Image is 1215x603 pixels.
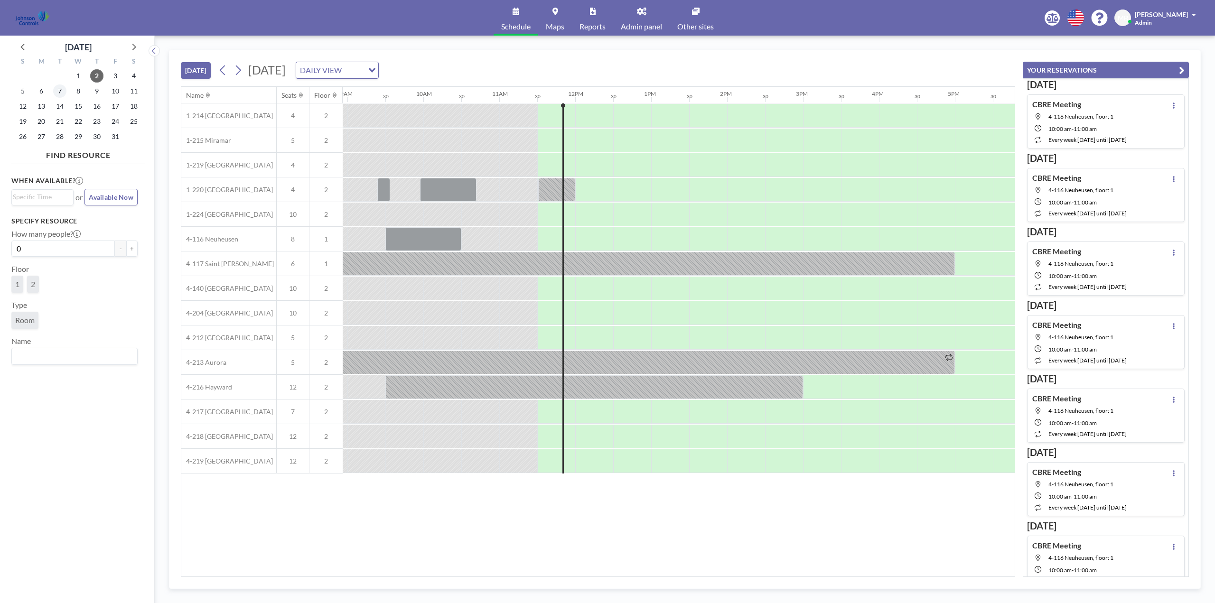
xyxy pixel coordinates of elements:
span: 11:00 AM [1074,199,1097,206]
span: 2 [309,284,343,293]
span: [PERSON_NAME] [1135,10,1188,19]
span: 10 [277,284,309,293]
span: Monday, October 13, 2025 [35,100,48,113]
span: 2 [309,210,343,219]
label: Name [11,336,31,346]
div: S [124,56,143,68]
span: Wednesday, October 29, 2025 [72,130,85,143]
span: 4-217 [GEOGRAPHIC_DATA] [181,408,273,416]
span: 1 [309,260,343,268]
h4: CBRE Meeting [1032,467,1081,477]
span: 10:00 AM [1048,199,1072,206]
div: T [87,56,106,68]
h3: Specify resource [11,217,138,225]
span: Thursday, October 16, 2025 [90,100,103,113]
div: 30 [915,93,920,100]
span: 12 [277,383,309,391]
span: 1-219 [GEOGRAPHIC_DATA] [181,161,273,169]
span: 4-213 Aurora [181,358,226,367]
label: Type [11,300,27,310]
div: 30 [383,93,389,100]
span: Available Now [89,193,133,201]
span: Friday, October 31, 2025 [109,130,122,143]
span: Thursday, October 30, 2025 [90,130,103,143]
span: Sunday, October 19, 2025 [16,115,29,128]
span: Friday, October 10, 2025 [109,84,122,98]
button: [DATE] [181,62,211,79]
span: 12 [277,457,309,465]
div: 30 [991,93,996,100]
span: 11:00 AM [1074,419,1097,427]
span: 4-116 Neuheusen, floor: 1 [1048,113,1113,120]
div: Name [186,91,204,100]
span: 4-219 [GEOGRAPHIC_DATA] [181,457,273,465]
span: 11:00 AM [1074,493,1097,500]
span: 2 [309,111,343,120]
span: 2 [309,358,343,367]
button: + [126,241,138,257]
div: W [69,56,88,68]
h3: [DATE] [1027,446,1185,458]
span: - [1072,493,1074,500]
span: 2 [309,161,343,169]
span: Saturday, October 25, 2025 [127,115,140,128]
span: Saturday, October 11, 2025 [127,84,140,98]
span: 1-224 [GEOGRAPHIC_DATA] [181,210,273,219]
span: 2 [309,432,343,441]
span: 4-140 [GEOGRAPHIC_DATA] [181,284,273,293]
span: 2 [309,383,343,391]
h3: [DATE] [1027,226,1185,238]
div: 10AM [416,90,432,97]
span: 2 [309,408,343,416]
span: 10:00 AM [1048,566,1072,574]
span: 2 [31,279,35,288]
span: 4-116 Neuheusen, floor: 1 [1048,554,1113,561]
input: Search for option [13,350,132,362]
span: Sunday, October 12, 2025 [16,100,29,113]
span: - [1072,566,1074,574]
span: Wednesday, October 1, 2025 [72,69,85,83]
h4: FIND RESOURCE [11,147,145,160]
span: 4-218 [GEOGRAPHIC_DATA] [181,432,273,441]
span: 10:00 AM [1048,272,1072,279]
span: - [1072,346,1074,353]
span: - [1072,419,1074,427]
span: 11:00 AM [1074,566,1097,574]
span: 4-116 Neuheusen, floor: 1 [1048,334,1113,341]
h4: CBRE Meeting [1032,320,1081,330]
input: Search for option [13,192,68,202]
span: Friday, October 17, 2025 [109,100,122,113]
div: 3PM [796,90,808,97]
span: 4-116 Neuheusen [181,235,238,243]
span: 2 [309,457,343,465]
span: 4-116 Neuheusen, floor: 1 [1048,407,1113,414]
span: 1 [309,235,343,243]
span: Reports [579,23,606,30]
span: - [1072,125,1074,132]
h3: [DATE] [1027,152,1185,164]
span: 10 [277,309,309,317]
span: Tuesday, October 21, 2025 [53,115,66,128]
span: 4-116 Neuheusen, floor: 1 [1048,481,1113,488]
span: Friday, October 24, 2025 [109,115,122,128]
span: 4-212 [GEOGRAPHIC_DATA] [181,334,273,342]
div: M [32,56,51,68]
span: 10:00 AM [1048,125,1072,132]
span: 4 [277,111,309,120]
span: 2 [309,309,343,317]
span: 4 [277,186,309,194]
span: 11:00 AM [1074,125,1097,132]
h4: CBRE Meeting [1032,247,1081,256]
span: every week [DATE] until [DATE] [1048,430,1127,437]
div: 30 [459,93,465,100]
div: 30 [839,93,844,100]
span: 4-117 Saint [PERSON_NAME] [181,260,274,268]
span: Saturday, October 4, 2025 [127,69,140,83]
span: Other sites [677,23,714,30]
span: Monday, October 6, 2025 [35,84,48,98]
span: 10:00 AM [1048,493,1072,500]
span: 1-215 Miramar [181,136,231,145]
span: Sunday, October 5, 2025 [16,84,29,98]
span: Thursday, October 9, 2025 [90,84,103,98]
span: MB [1118,14,1128,22]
